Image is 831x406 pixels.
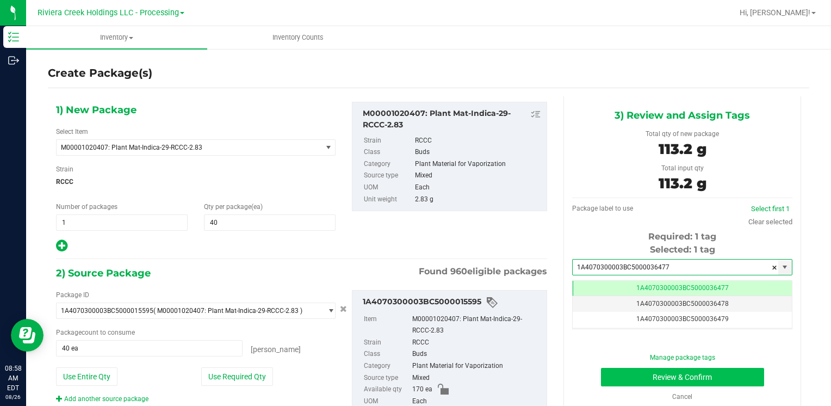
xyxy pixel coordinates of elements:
[82,329,98,336] span: count
[661,164,704,172] span: Total input qty
[364,337,410,349] label: Strain
[56,367,117,386] button: Use Entire Qty
[56,265,151,281] span: 2) Source Package
[364,194,413,206] label: Unit weight
[61,144,307,151] span: M00001020407: Plant Mat-Indica-29-RCCC-2.83
[56,329,135,336] span: Package to consume
[5,393,21,401] p: 08/26
[48,65,152,81] h4: Create Package(s)
[672,393,692,401] a: Cancel
[204,203,263,211] span: Qty per package
[251,203,263,211] span: (ea)
[56,244,67,252] span: Add new output
[56,203,117,211] span: Number of packages
[364,348,410,360] label: Class
[207,26,388,49] a: Inventory Counts
[337,302,350,317] button: Cancel button
[364,182,413,194] label: UOM
[412,348,541,360] div: Buds
[5,364,21,393] p: 08:58 AM EDT
[57,215,187,230] input: 1
[415,182,542,194] div: Each
[204,215,335,230] input: 40
[364,313,410,337] label: Item
[38,8,179,17] span: Riviera Creek Holdings LLC - Processing
[26,33,207,42] span: Inventory
[56,164,73,174] label: Strain
[321,140,335,155] span: select
[153,307,302,315] span: ( M00001020407: Plant Mat-Indica-29-RCCC-2.83 )
[748,218,792,226] a: Clear selected
[412,372,541,384] div: Mixed
[364,170,413,182] label: Source type
[740,8,810,17] span: Hi, [PERSON_NAME]!
[659,175,706,192] span: 113.2 g
[650,354,715,361] a: Manage package tags
[415,146,542,158] div: Buds
[258,33,338,42] span: Inventory Counts
[450,266,467,276] span: 960
[56,395,148,403] a: Add another source package
[11,319,44,352] iframe: Resource center
[778,260,792,275] span: select
[646,130,719,138] span: Total qty of new package
[412,384,432,396] span: 170 ea
[415,135,542,147] div: RCCC
[56,174,336,190] span: RCCC
[56,102,137,118] span: 1) New Package
[415,194,542,206] div: 2.83 g
[650,244,715,255] span: Selected: 1 tag
[659,140,706,158] span: 113.2 g
[363,296,541,309] div: 1A4070300003BC5000015595
[415,170,542,182] div: Mixed
[8,32,19,42] inline-svg: Inventory
[412,313,541,337] div: M00001020407: Plant Mat-Indica-29-RCCC-2.83
[364,146,413,158] label: Class
[636,300,729,307] span: 1A4070300003BC5000036478
[57,341,242,356] input: 40 ea
[412,360,541,372] div: Plant Material for Vaporization
[636,284,729,292] span: 1A4070300003BC5000036477
[321,303,335,318] span: select
[56,127,88,137] label: Select Item
[751,205,790,213] a: Select first 1
[26,26,207,49] a: Inventory
[771,260,778,276] span: clear
[636,315,729,323] span: 1A4070300003BC5000036479
[419,265,547,278] span: Found eligible packages
[364,135,413,147] label: Strain
[615,107,750,124] span: 3) Review and Assign Tags
[363,108,541,131] div: M00001020407: Plant Mat-Indica-29-RCCC-2.83
[8,55,19,66] inline-svg: Outbound
[61,307,153,315] span: 1A4070300003BC5000015595
[412,337,541,349] div: RCCC
[201,367,273,386] button: Use Required Qty
[572,205,633,212] span: Package label to use
[251,345,301,354] span: [PERSON_NAME]
[415,158,542,170] div: Plant Material for Vaporization
[601,368,764,386] button: Review & Confirm
[56,291,89,299] span: Package ID
[364,384,410,396] label: Available qty
[648,231,716,242] span: Required: 1 tag
[364,372,410,384] label: Source type
[364,158,413,170] label: Category
[573,260,778,275] input: Starting tag number
[364,360,410,372] label: Category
